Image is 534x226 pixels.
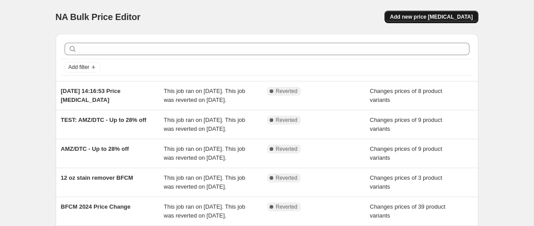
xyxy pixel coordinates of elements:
span: NA Bulk Price Editor [56,12,141,22]
span: Reverted [276,203,298,210]
span: Add new price [MEDICAL_DATA] [390,13,473,20]
span: Reverted [276,174,298,182]
span: Changes prices of 39 product variants [370,203,445,219]
span: This job ran on [DATE]. This job was reverted on [DATE]. [164,174,245,190]
span: Changes prices of 9 product variants [370,117,442,132]
span: Changes prices of 9 product variants [370,145,442,161]
span: This job ran on [DATE]. This job was reverted on [DATE]. [164,145,245,161]
span: [DATE] 14:16:53 Price [MEDICAL_DATA] [61,88,121,103]
span: This job ran on [DATE]. This job was reverted on [DATE]. [164,117,245,132]
span: 12 oz stain remover BFCM [61,174,133,181]
button: Add filter [65,62,100,73]
span: TEST: AMZ/DTC - Up to 28% off [61,117,146,123]
span: Reverted [276,88,298,95]
button: Add new price [MEDICAL_DATA] [384,11,478,23]
span: This job ran on [DATE]. This job was reverted on [DATE]. [164,88,245,103]
span: Reverted [276,117,298,124]
span: Changes prices of 8 product variants [370,88,442,103]
span: Changes prices of 3 product variants [370,174,442,190]
span: This job ran on [DATE]. This job was reverted on [DATE]. [164,203,245,219]
span: Reverted [276,145,298,153]
span: AMZ/DTC - Up to 28% off [61,145,129,152]
span: Add filter [69,64,89,71]
span: BFCM 2024 Price Change [61,203,131,210]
